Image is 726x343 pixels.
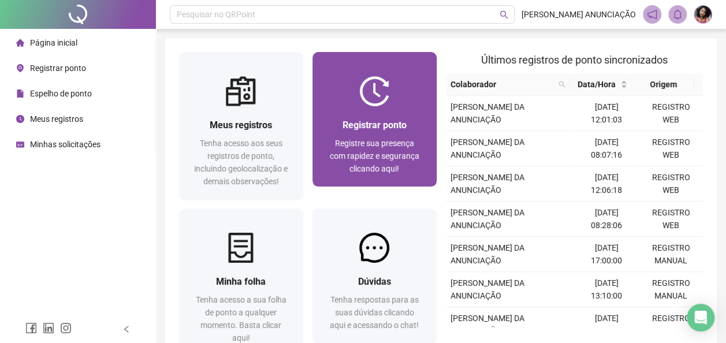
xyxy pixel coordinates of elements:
span: [PERSON_NAME] DA ANUNCIAÇÃO [451,314,524,335]
td: [DATE] 13:10:00 [574,272,638,307]
span: search [556,76,568,93]
span: search [559,81,565,88]
span: [PERSON_NAME] DA ANUNCIAÇÃO [451,137,524,159]
span: file [16,90,24,98]
span: search [500,10,508,19]
th: Data/Hora [570,73,632,96]
span: notification [647,9,657,20]
span: Data/Hora [575,78,619,91]
span: Minhas solicitações [30,140,100,149]
span: linkedin [43,322,54,334]
a: Registrar pontoRegistre sua presença com rapidez e segurança clicando aqui! [312,52,437,187]
td: [DATE] 17:00:00 [574,237,638,272]
span: Espelho de ponto [30,89,92,98]
td: REGISTRO WEB [639,202,703,237]
span: Tenha respostas para as suas dúvidas clicando aqui e acessando o chat! [330,295,419,330]
span: [PERSON_NAME] DA ANUNCIAÇÃO [451,102,524,124]
span: Tenha acesso aos seus registros de ponto, incluindo geolocalização e demais observações! [194,139,288,186]
span: Tenha acesso a sua folha de ponto a qualquer momento. Basta clicar aqui! [196,295,286,342]
span: Meus registros [210,120,272,131]
a: Meus registrosTenha acesso aos seus registros de ponto, incluindo geolocalização e demais observa... [179,52,303,199]
span: Registrar ponto [342,120,407,131]
img: 90427 [694,6,712,23]
span: Minha folha [216,276,266,287]
td: REGISTRO MANUAL [639,307,703,342]
th: Origem [632,73,694,96]
td: REGISTRO WEB [639,166,703,202]
td: [DATE] 12:01:03 [574,96,638,131]
td: REGISTRO MANUAL [639,237,703,272]
span: [PERSON_NAME] DA ANUNCIAÇÃO [451,278,524,300]
div: Open Intercom Messenger [687,304,714,331]
span: instagram [60,322,72,334]
td: [DATE] 12:00:00 [574,307,638,342]
td: [DATE] 08:28:06 [574,202,638,237]
span: Registre sua presença com rapidez e segurança clicando aqui! [330,139,419,173]
td: [DATE] 12:06:18 [574,166,638,202]
span: bell [672,9,683,20]
span: Colaborador [451,78,554,91]
span: [PERSON_NAME] ANUNCIAÇÃO [522,8,636,21]
td: REGISTRO MANUAL [639,272,703,307]
span: Registrar ponto [30,64,86,73]
span: Dúvidas [358,276,391,287]
span: home [16,39,24,47]
span: left [122,325,131,333]
a: DúvidasTenha respostas para as suas dúvidas clicando aqui e acessando o chat! [312,208,437,343]
span: Página inicial [30,38,77,47]
td: REGISTRO WEB [639,96,703,131]
span: [PERSON_NAME] DA ANUNCIAÇÃO [451,243,524,265]
span: [PERSON_NAME] DA ANUNCIAÇÃO [451,173,524,195]
span: environment [16,64,24,72]
span: [PERSON_NAME] DA ANUNCIAÇÃO [451,208,524,230]
span: clock-circle [16,115,24,123]
span: Meus registros [30,114,83,124]
td: REGISTRO WEB [639,131,703,166]
td: [DATE] 08:07:16 [574,131,638,166]
span: Últimos registros de ponto sincronizados [481,54,668,66]
span: schedule [16,140,24,148]
span: facebook [25,322,37,334]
